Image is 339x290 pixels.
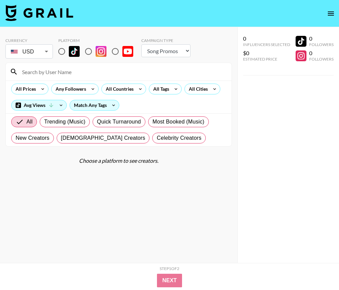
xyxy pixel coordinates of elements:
[309,35,334,42] div: 0
[16,134,49,142] span: New Creators
[102,84,135,94] div: All Countries
[97,118,141,126] span: Quick Turnaround
[243,50,290,57] div: $0
[243,57,290,62] div: Estimated Price
[44,118,85,126] span: Trending (Music)
[185,84,209,94] div: All Cities
[12,84,37,94] div: All Prices
[58,38,139,43] div: Platform
[70,100,119,110] div: Match Any Tags
[122,46,133,57] img: YouTube
[12,100,66,110] div: Avg Views
[5,38,53,43] div: Currency
[309,57,334,62] div: Followers
[157,274,182,287] button: Next
[160,266,179,271] div: Step 1 of 2
[96,46,106,57] img: Instagram
[324,7,338,20] button: open drawer
[5,157,232,164] div: Choose a platform to see creators.
[309,42,334,47] div: Followers
[18,66,227,77] input: Search by User Name
[243,35,290,42] div: 0
[153,118,204,126] span: Most Booked (Music)
[52,84,87,94] div: Any Followers
[149,84,171,94] div: All Tags
[7,46,52,58] div: USD
[309,50,334,57] div: 0
[5,5,73,21] img: Grail Talent
[141,38,191,43] div: Campaign Type
[69,46,80,57] img: TikTok
[243,42,290,47] div: Influencers Selected
[26,118,33,126] span: All
[157,134,201,142] span: Celebrity Creators
[61,134,145,142] span: [DEMOGRAPHIC_DATA] Creators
